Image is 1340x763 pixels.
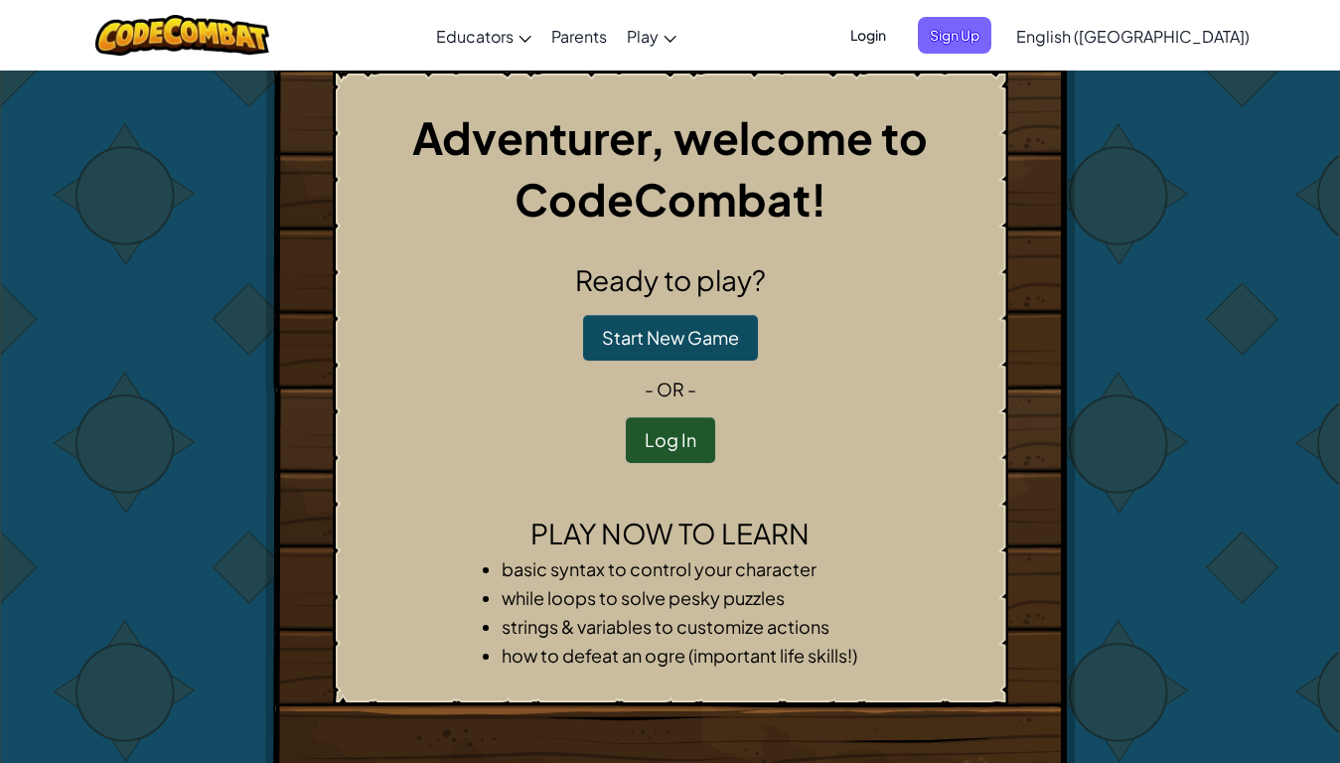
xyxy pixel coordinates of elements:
img: CodeCombat logo [95,15,269,56]
h1: Adventurer, welcome to CodeCombat! [350,106,991,229]
button: Sign Up [918,17,991,54]
button: Login [838,17,898,54]
a: Parents [541,9,617,63]
h2: Play now to learn [350,513,991,554]
span: Educators [436,26,514,47]
h2: Ready to play? [350,259,991,301]
span: or [657,378,684,400]
li: strings & variables to customize actions [502,612,879,641]
span: English ([GEOGRAPHIC_DATA]) [1016,26,1250,47]
button: Log In [626,417,715,463]
li: how to defeat an ogre (important life skills!) [502,641,879,670]
a: Play [617,9,686,63]
span: - [645,378,657,400]
span: - [684,378,696,400]
button: Start New Game [583,315,758,361]
span: Play [627,26,659,47]
a: Educators [426,9,541,63]
li: basic syntax to control your character [502,554,879,583]
a: English ([GEOGRAPHIC_DATA]) [1006,9,1260,63]
li: while loops to solve pesky puzzles [502,583,879,612]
